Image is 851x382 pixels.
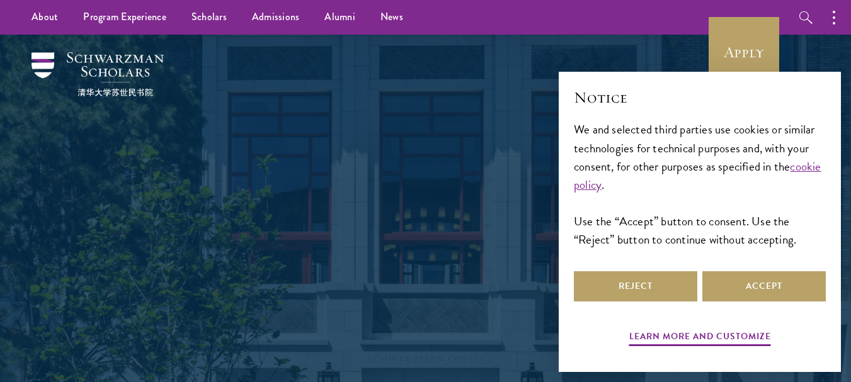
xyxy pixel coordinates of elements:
[574,120,826,248] div: We and selected third parties use cookies or similar technologies for technical purposes and, wit...
[31,52,164,96] img: Schwarzman Scholars
[309,339,460,359] a: [DOMAIN_NAME][URL]
[574,87,826,108] h2: Notice
[702,271,826,301] button: Accept
[709,17,779,87] a: Apply
[629,329,771,348] button: Learn more and customize
[574,271,697,301] button: Reject
[574,157,821,194] a: cookie policy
